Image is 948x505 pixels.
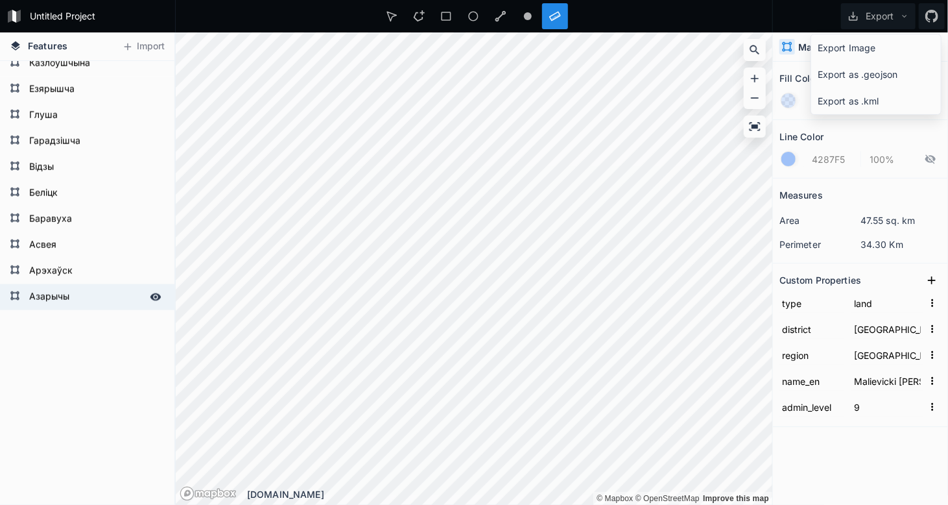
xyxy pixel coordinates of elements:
[28,39,67,53] span: Features
[851,319,923,339] input: Empty
[115,36,171,57] button: Import
[811,61,941,88] div: Export as .geojson
[860,238,942,251] dd: 34.30 Km
[779,214,860,227] dt: area
[779,238,860,251] dt: perimeter
[779,293,845,313] input: Name
[860,214,942,227] dd: 47.55 sq. km
[851,371,923,391] input: Empty
[779,270,861,290] h2: Custom Properties
[811,88,941,114] div: Export as .kml
[779,127,824,147] h2: Line Color
[779,185,823,205] h2: Measures
[798,40,911,54] h4: Малевіцкі сельскі Савет
[851,397,923,417] input: Empty
[779,345,845,365] input: Name
[851,293,923,313] input: Empty
[703,494,769,503] a: Map feedback
[635,494,700,503] a: OpenStreetMap
[597,494,633,503] a: Mapbox
[851,345,923,365] input: Empty
[779,319,845,339] input: Name
[779,68,818,88] h2: Fill Color
[841,3,916,29] button: Export
[779,397,845,417] input: Name
[180,486,237,501] a: Mapbox logo
[779,371,845,391] input: Name
[247,487,772,501] div: [DOMAIN_NAME]
[811,34,941,61] div: Export Image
